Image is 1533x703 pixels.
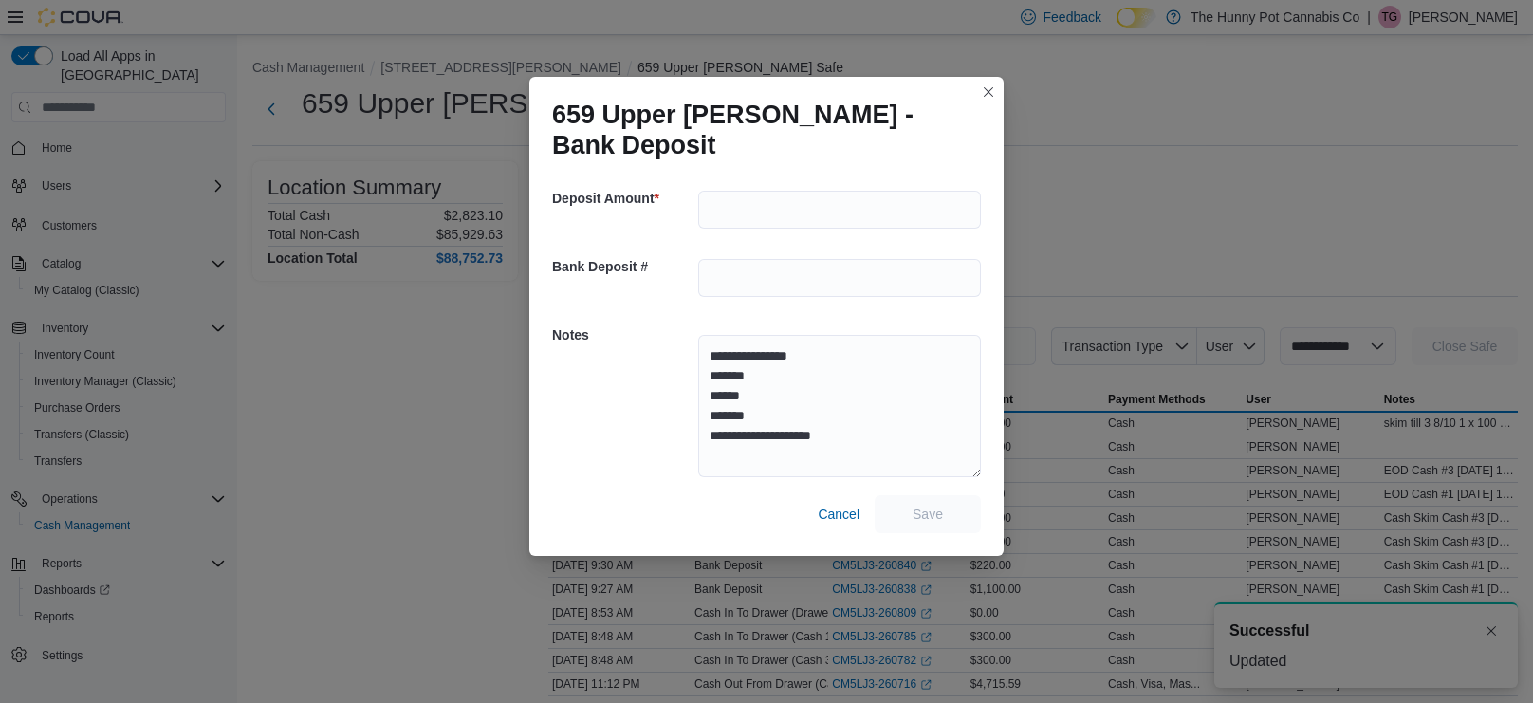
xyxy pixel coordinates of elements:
span: Save [913,505,943,524]
h5: Bank Deposit # [552,248,694,286]
button: Cancel [810,495,867,533]
h1: 659 Upper [PERSON_NAME] - Bank Deposit [552,100,966,160]
h5: Deposit Amount [552,179,694,217]
button: Save [875,495,981,533]
button: Closes this modal window [977,81,1000,103]
span: Cancel [818,505,859,524]
h5: Notes [552,316,694,354]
